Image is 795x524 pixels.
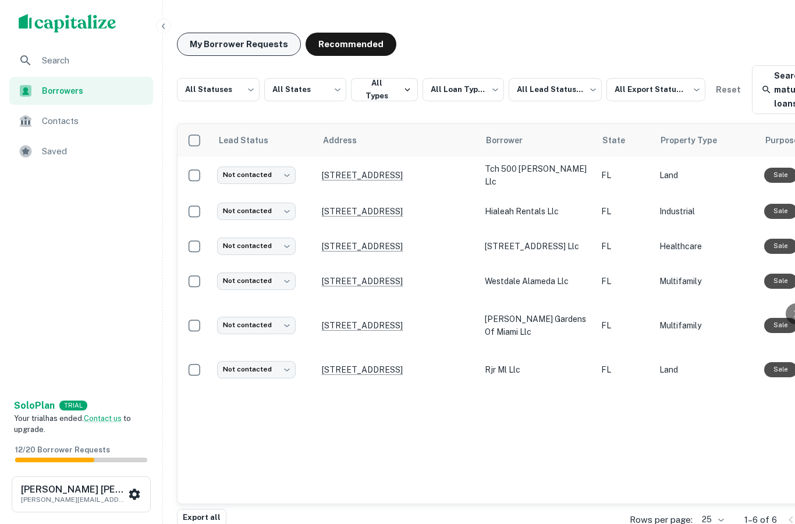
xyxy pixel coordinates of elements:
[601,205,648,218] p: FL
[217,238,296,254] div: Not contacted
[9,107,153,135] a: Contacts
[217,272,296,289] div: Not contacted
[15,445,110,454] span: 12 / 20 Borrower Requests
[217,167,296,183] div: Not contacted
[42,144,146,158] span: Saved
[351,78,418,101] button: All Types
[84,414,122,423] a: Contact us
[9,77,153,105] a: Borrowers
[710,78,747,101] button: Reset
[264,75,347,105] div: All States
[218,133,283,147] span: Lead Status
[601,169,648,182] p: FL
[423,75,504,105] div: All Loan Types
[14,400,55,411] strong: Solo Plan
[217,203,296,219] div: Not contacted
[595,124,654,157] th: State
[606,75,705,105] div: All Export Statuses
[485,275,590,288] p: westdale alameda llc
[485,240,590,253] p: [STREET_ADDRESS] llc
[486,133,538,147] span: Borrower
[659,275,753,288] p: Multifamily
[14,399,55,413] a: SoloPlan
[21,494,126,505] p: [PERSON_NAME][EMAIL_ADDRESS][DOMAIN_NAME]
[602,133,640,147] span: State
[601,319,648,332] p: FL
[14,414,131,434] span: Your trial has ended. to upgrade.
[211,124,316,157] th: Lead Status
[177,33,301,56] button: My Borrower Requests
[485,205,590,218] p: hialeah rentals llc
[12,476,151,512] button: [PERSON_NAME] [PERSON_NAME][PERSON_NAME][EMAIL_ADDRESS][DOMAIN_NAME]
[659,240,753,253] p: Healthcare
[21,485,126,494] h6: [PERSON_NAME] [PERSON_NAME]
[306,33,396,56] button: Recommended
[217,361,296,378] div: Not contacted
[601,240,648,253] p: FL
[485,162,590,188] p: tch 500 [PERSON_NAME] llc
[654,124,758,157] th: Property Type
[9,137,153,165] a: Saved
[737,431,795,487] iframe: Chat Widget
[485,313,590,338] p: [PERSON_NAME] gardens of miami llc
[19,14,116,33] img: capitalize-logo.png
[323,133,372,147] span: Address
[42,84,146,97] span: Borrowers
[659,205,753,218] p: Industrial
[659,363,753,376] p: Land
[659,319,753,332] p: Multifamily
[42,54,146,68] span: Search
[316,124,479,157] th: Address
[601,275,648,288] p: FL
[177,75,260,105] div: All Statuses
[9,47,153,75] a: Search
[217,317,296,334] div: Not contacted
[42,114,146,128] span: Contacts
[509,75,602,105] div: All Lead Statuses
[59,401,87,410] div: TRIAL
[479,124,595,157] th: Borrower
[485,363,590,376] p: rjr ml llc
[601,363,648,376] p: FL
[661,133,732,147] span: Property Type
[659,169,753,182] p: Land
